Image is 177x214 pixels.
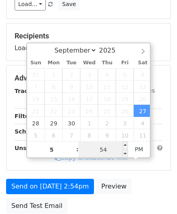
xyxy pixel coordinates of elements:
[15,128,44,135] strong: Schedule
[15,32,162,40] h5: Recipients
[98,129,116,141] span: October 9, 2025
[128,141,150,157] span: Click to toggle
[96,179,132,194] a: Preview
[116,60,134,66] span: Fri
[62,81,80,93] span: September 9, 2025
[98,81,116,93] span: September 11, 2025
[27,68,45,81] span: August 31, 2025
[116,81,134,93] span: September 12, 2025
[98,68,116,81] span: September 4, 2025
[79,142,128,158] input: Minute
[116,68,134,81] span: September 5, 2025
[27,117,45,129] span: September 28, 2025
[80,129,98,141] span: October 8, 2025
[62,93,80,105] span: September 16, 2025
[15,32,162,53] div: Loading...
[62,60,80,66] span: Tue
[62,68,80,81] span: September 2, 2025
[76,141,79,157] span: :
[45,105,62,117] span: September 22, 2025
[134,117,151,129] span: October 4, 2025
[134,60,151,66] span: Sat
[136,175,177,214] iframe: Chat Widget
[134,129,151,141] span: October 11, 2025
[27,93,45,105] span: September 14, 2025
[27,60,45,66] span: Sun
[116,129,134,141] span: October 10, 2025
[80,117,98,129] span: October 1, 2025
[27,105,45,117] span: September 21, 2025
[116,93,134,105] span: September 19, 2025
[134,68,151,81] span: September 6, 2025
[27,129,45,141] span: October 5, 2025
[98,93,116,105] span: September 18, 2025
[80,81,98,93] span: September 10, 2025
[98,105,116,117] span: September 25, 2025
[62,129,80,141] span: October 7, 2025
[27,81,45,93] span: September 7, 2025
[6,179,94,194] a: Send on [DATE] 2:54pm
[45,93,62,105] span: September 15, 2025
[45,117,62,129] span: September 29, 2025
[98,60,116,66] span: Thu
[15,88,42,94] strong: Tracking
[116,117,134,129] span: October 3, 2025
[80,105,98,117] span: September 24, 2025
[62,105,80,117] span: September 23, 2025
[80,93,98,105] span: September 17, 2025
[55,154,128,161] a: Copy unsubscribe link
[80,60,98,66] span: Wed
[134,93,151,105] span: September 20, 2025
[62,117,80,129] span: September 30, 2025
[45,60,62,66] span: Mon
[27,142,77,158] input: Hour
[116,105,134,117] span: September 26, 2025
[134,81,151,93] span: September 13, 2025
[15,145,54,151] strong: Unsubscribe
[97,47,126,54] input: Year
[15,74,162,83] h5: Advanced
[80,68,98,81] span: September 3, 2025
[45,68,62,81] span: September 1, 2025
[6,198,68,214] a: Send Test Email
[45,129,62,141] span: October 6, 2025
[15,113,35,119] strong: Filters
[98,117,116,129] span: October 2, 2025
[45,81,62,93] span: September 8, 2025
[134,105,151,117] span: September 27, 2025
